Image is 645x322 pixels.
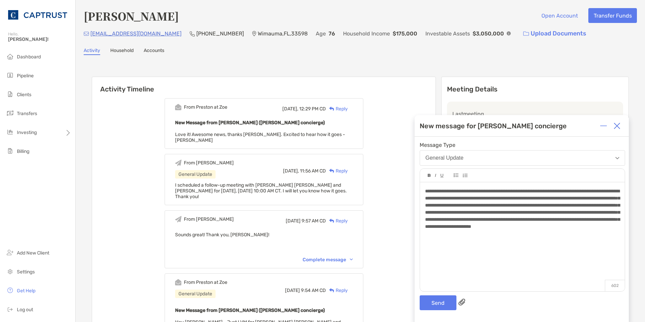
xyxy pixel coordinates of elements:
img: logout icon [6,305,14,313]
img: get-help icon [6,286,14,294]
b: New Message from [PERSON_NAME] ([PERSON_NAME] concierge) [175,307,325,313]
div: Reply [326,287,348,294]
span: Log out [17,307,33,313]
span: Transfers [17,111,37,116]
button: Transfer Funds [588,8,637,23]
span: Dashboard [17,54,41,60]
span: Add New Client [17,250,49,256]
img: clients icon [6,90,14,98]
img: Editor control icon [440,174,444,178]
img: Reply icon [329,107,334,111]
img: Event icon [175,216,181,222]
img: Reply icon [329,169,334,173]
img: button icon [523,31,529,36]
p: Wimauma , FL , 33598 [258,29,308,38]
button: General Update [420,150,625,166]
span: [PERSON_NAME]! [8,36,71,42]
img: Location Icon [252,31,256,36]
p: [EMAIL_ADDRESS][DOMAIN_NAME] [90,29,181,38]
img: Open dropdown arrow [615,157,619,159]
p: 76 [329,29,335,38]
div: General Update [175,290,216,298]
div: New message for [PERSON_NAME] concierge [420,122,567,130]
span: [DATE], [283,168,299,174]
p: Meeting Details [447,85,623,93]
span: Get Help [17,288,35,294]
span: [DATE] [285,288,300,293]
img: paperclip attachments [458,299,465,305]
div: Reply [326,167,348,175]
img: Editor control icon [435,174,436,177]
span: Message Type [420,142,625,148]
p: 602 [605,280,625,291]
p: Investable Assets [425,29,470,38]
h6: Activity Timeline [92,77,436,93]
div: From [PERSON_NAME] [184,216,234,222]
button: Open Account [536,8,583,23]
a: Activity [84,48,100,55]
img: Event icon [175,279,181,286]
img: Event icon [175,160,181,166]
p: Sounds great! Thank you, [PERSON_NAME]! [175,231,353,239]
img: add_new_client icon [6,248,14,257]
span: 9:57 AM CD [302,218,326,224]
p: $175,000 [393,29,417,38]
a: Upload Documents [519,26,591,41]
span: Settings [17,269,35,275]
span: [DATE], [282,106,298,112]
h4: [PERSON_NAME] [84,8,179,24]
div: Complete message [303,257,353,263]
img: Reply icon [329,219,334,223]
span: Clients [17,92,31,98]
span: 11:56 AM CD [300,168,326,174]
p: $3,050,000 [473,29,504,38]
img: dashboard icon [6,52,14,60]
div: Reply [326,105,348,112]
img: billing icon [6,147,14,155]
span: Investing [17,130,37,135]
img: Editor control icon [462,173,468,178]
div: Reply [326,217,348,224]
a: Accounts [144,48,164,55]
span: Love it! Awesome news, thanks [PERSON_NAME]. Excited to hear how it goes -[PERSON_NAME] [175,132,345,143]
img: investing icon [6,128,14,136]
button: Send [420,295,456,310]
span: I scheduled a follow-up meeting with [PERSON_NAME] [PERSON_NAME] and [PERSON_NAME] for [DATE], [D... [175,182,347,199]
img: Reply icon [329,288,334,293]
span: 12:29 PM CD [299,106,326,112]
p: Household Income [343,29,390,38]
img: CAPTRUST Logo [8,3,67,27]
span: Billing [17,149,29,154]
p: Last meeting [452,110,618,118]
img: Event icon [175,104,181,110]
img: Chevron icon [350,259,353,261]
img: settings icon [6,267,14,275]
div: General Update [175,170,216,179]
span: 9:54 AM CD [301,288,326,293]
img: Phone Icon [190,31,195,36]
div: General Update [425,155,464,161]
img: Editor control icon [428,174,431,177]
img: Editor control icon [454,173,458,177]
img: Info Icon [507,31,511,35]
img: Expand or collapse [600,123,607,129]
img: pipeline icon [6,71,14,79]
img: Close [614,123,620,129]
span: [DATE] [286,218,301,224]
a: Household [110,48,134,55]
b: New Message from [PERSON_NAME] ([PERSON_NAME] concierge) [175,120,325,126]
div: From Preston at Zoe [184,104,227,110]
p: Age [316,29,326,38]
div: From [PERSON_NAME] [184,160,234,166]
p: [PHONE_NUMBER] [196,29,244,38]
div: From Preston at Zoe [184,279,227,285]
img: transfers icon [6,109,14,117]
img: Email Icon [84,32,89,36]
span: Pipeline [17,73,34,79]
